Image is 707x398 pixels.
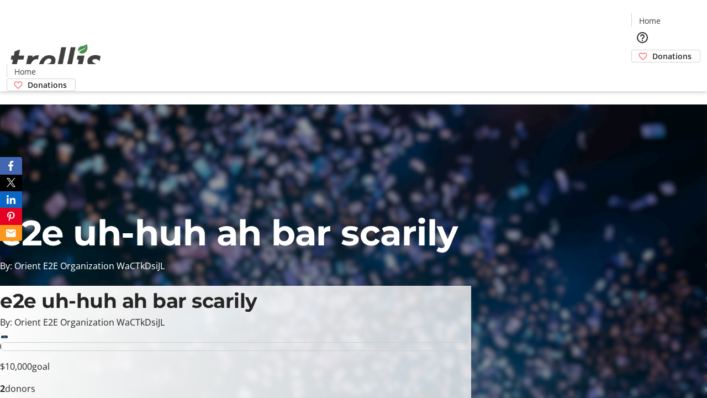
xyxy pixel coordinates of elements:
[28,79,67,91] span: Donations
[7,32,105,87] img: Orient E2E Organization WaCTkDsiJL's Logo
[7,78,76,91] a: Donations
[7,66,43,77] a: Home
[639,15,661,27] span: Home
[632,15,667,27] a: Home
[631,27,653,49] button: Help
[14,66,36,77] span: Home
[631,62,653,85] button: Cart
[631,50,700,62] a: Donations
[652,50,692,62] span: Donations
